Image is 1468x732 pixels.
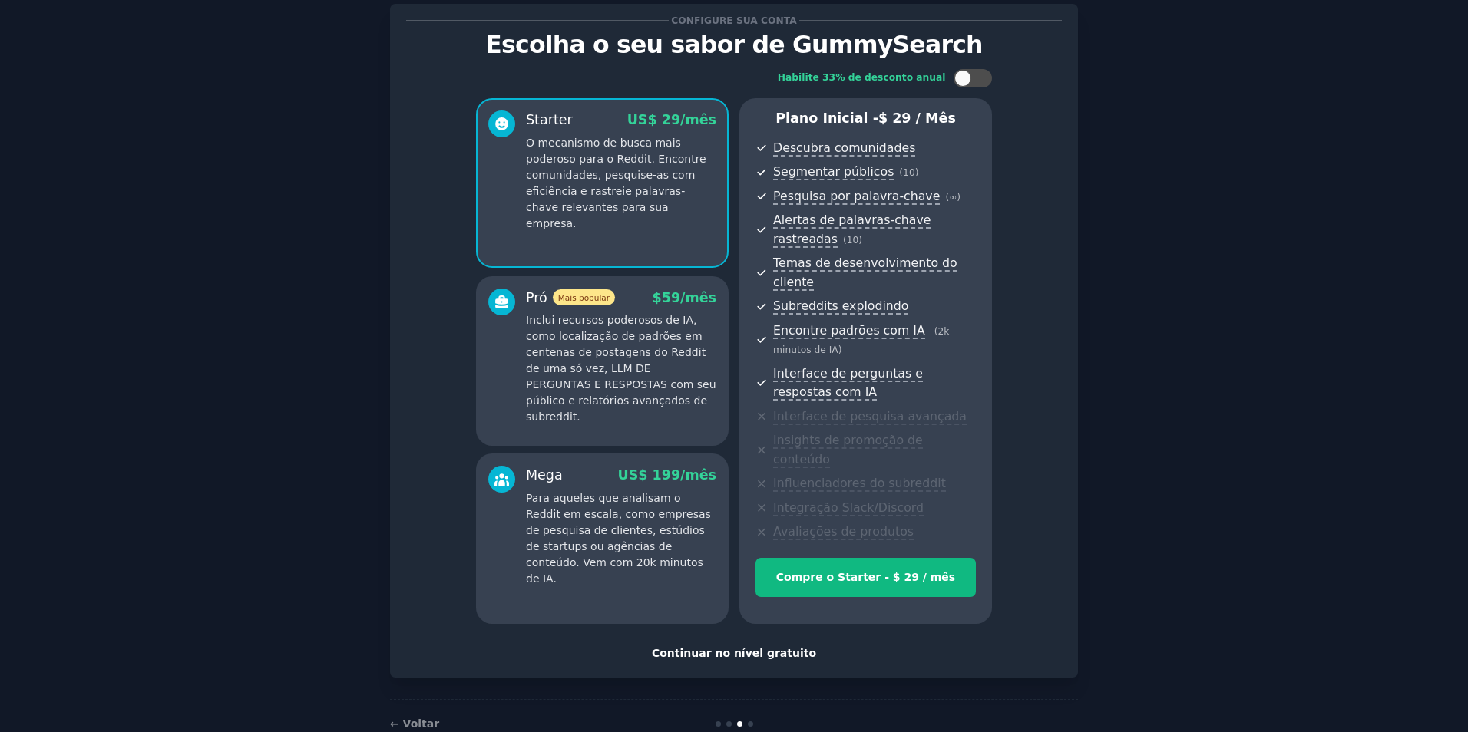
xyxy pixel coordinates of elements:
[773,189,940,205] span: Pesquisa por palavra-chave
[773,500,924,516] span: Integração Slack/Discord
[526,490,716,587] p: Para aqueles que analisam o Reddit em escala, como empresas de pesquisa de clientes, estúdios de ...
[526,110,573,130] font: Starter
[553,289,615,305] span: Mais popular
[843,235,862,246] span: (10)
[778,71,946,85] div: Habilite 33% de desconto anual
[526,466,563,485] font: Mega
[773,433,923,468] span: Insights de promoção de conteúdo
[773,256,957,291] span: Temas de desenvolvimento do cliente
[773,213,931,248] span: Alertas de palavras-chave rastreadas
[755,558,976,597] button: Compre o Starter - $ 29 / mês
[773,323,925,339] span: Encontre padrões com IA
[773,476,946,492] span: Influenciadores do subreddit
[945,192,960,203] span: (∞)
[617,467,716,483] span: US$ 199/mês
[406,645,1062,661] div: Continuar no nível gratuito
[627,112,716,127] span: US$ 29/mês
[899,167,918,178] span: (10)
[526,289,547,308] font: Pró
[406,31,1062,58] p: Escolha o seu sabor de GummySearch
[390,717,439,730] a: ← Voltar
[526,135,716,232] p: O mecanismo de busca mais poderoso para o Reddit. Encontre comunidades, pesquise-as com eficiênci...
[878,110,956,126] span: $ 29 / mês
[773,298,908,315] span: Subreddits explodindo
[526,312,716,425] p: Inclui recursos poderosos de IA, como localização de padrões em centenas de postagens do Reddit d...
[756,569,975,585] div: Compre o Starter - $ 29 / mês
[773,524,914,540] span: Avaliações de produtos
[773,164,894,180] span: Segmentar públicos
[669,12,799,28] span: Configure sua conta
[653,290,716,305] span: $59/mês
[773,140,915,157] span: Descubra comunidades
[755,109,976,128] p: Plano Inicial -
[773,366,923,401] span: Interface de perguntas e respostas com IA
[773,409,967,425] span: Interface de pesquisa avançada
